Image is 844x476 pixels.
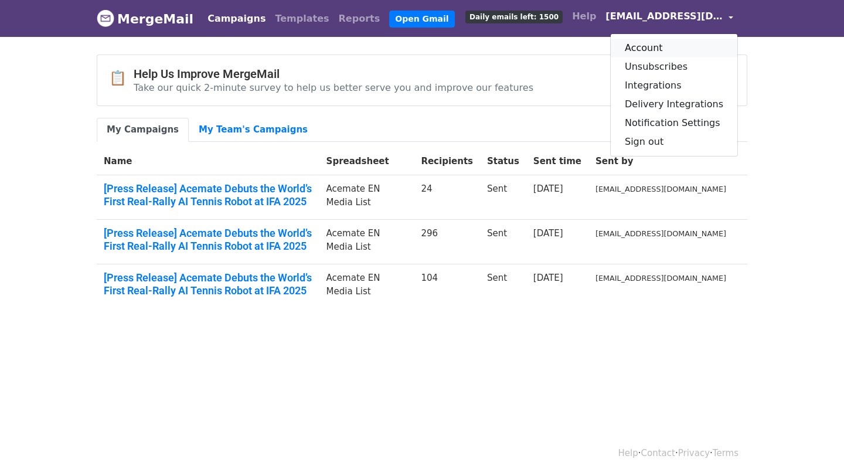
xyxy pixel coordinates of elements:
[319,148,414,175] th: Spreadsheet
[533,273,563,283] a: [DATE]
[611,57,737,76] a: Unsubscribes
[270,7,333,30] a: Templates
[480,148,526,175] th: Status
[611,114,737,132] a: Notification Settings
[595,185,726,193] small: [EMAIL_ADDRESS][DOMAIN_NAME]
[533,183,563,194] a: [DATE]
[480,175,526,220] td: Sent
[97,6,193,31] a: MergeMail
[104,271,312,297] a: [Press Release] Acemate Debuts the World’s First Real-Rally AI Tennis Robot at IFA 2025
[203,7,270,30] a: Campaigns
[414,264,480,309] td: 104
[97,9,114,27] img: MergeMail logo
[533,228,563,239] a: [DATE]
[134,81,533,94] p: Take our quick 2-minute survey to help us better serve you and improve our features
[104,227,312,252] a: [Press Release] Acemate Debuts the World’s First Real-Rally AI Tennis Robot at IFA 2025
[414,175,480,220] td: 24
[480,220,526,264] td: Sent
[611,39,737,57] a: Account
[334,7,385,30] a: Reports
[134,67,533,81] h4: Help Us Improve MergeMail
[414,220,480,264] td: 296
[319,175,414,220] td: Acemate EN Media List
[414,148,480,175] th: Recipients
[713,448,738,458] a: Terms
[109,70,134,87] span: 📋
[611,132,737,151] a: Sign out
[461,5,567,28] a: Daily emails left: 1500
[611,76,737,95] a: Integrations
[567,5,601,28] a: Help
[588,148,733,175] th: Sent by
[97,118,189,142] a: My Campaigns
[605,9,723,23] span: [EMAIL_ADDRESS][DOMAIN_NAME]
[785,420,844,476] div: 聊天小组件
[611,95,737,114] a: Delivery Integrations
[465,11,563,23] span: Daily emails left: 1500
[785,420,844,476] iframe: Chat Widget
[104,182,312,208] a: [Press Release] Acemate Debuts the World’s First Real-Rally AI Tennis Robot at IFA 2025
[319,220,414,264] td: Acemate EN Media List
[319,264,414,309] td: Acemate EN Media List
[97,148,319,175] th: Name
[189,118,318,142] a: My Team's Campaigns
[678,448,710,458] a: Privacy
[389,11,454,28] a: Open Gmail
[526,148,588,175] th: Sent time
[641,448,675,458] a: Contact
[480,264,526,309] td: Sent
[595,229,726,238] small: [EMAIL_ADDRESS][DOMAIN_NAME]
[610,33,738,157] div: [EMAIL_ADDRESS][DOMAIN_NAME]
[601,5,738,32] a: [EMAIL_ADDRESS][DOMAIN_NAME]
[618,448,638,458] a: Help
[595,274,726,283] small: [EMAIL_ADDRESS][DOMAIN_NAME]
